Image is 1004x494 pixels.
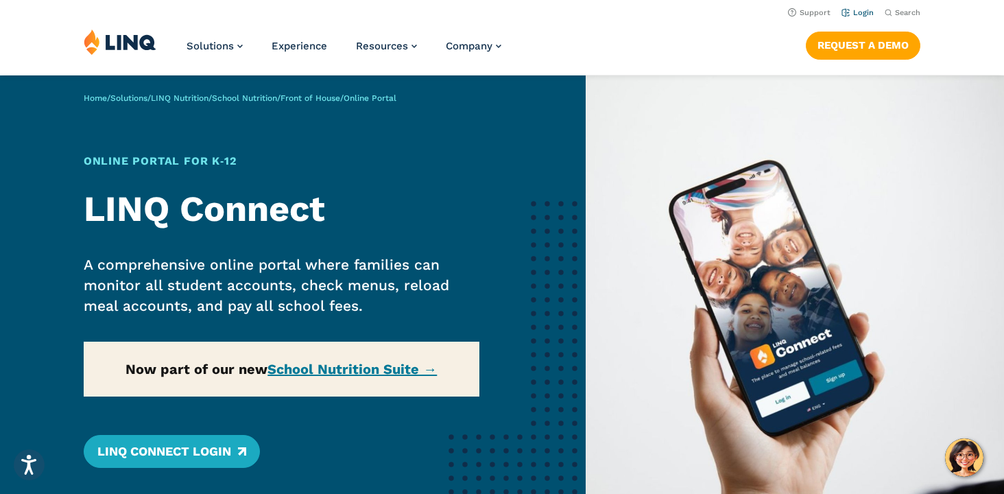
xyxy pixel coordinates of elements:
[84,255,479,316] p: A comprehensive online portal where families can monitor all student accounts, check menus, reloa...
[84,188,325,230] strong: LINQ Connect
[84,29,156,55] img: LINQ | K‑12 Software
[280,93,340,103] a: Front of House
[806,32,920,59] a: Request a Demo
[446,40,492,52] span: Company
[895,8,920,17] span: Search
[356,40,408,52] span: Resources
[84,153,479,169] h1: Online Portal for K‑12
[125,361,437,377] strong: Now part of our new
[272,40,327,52] a: Experience
[806,29,920,59] nav: Button Navigation
[212,93,277,103] a: School Nutrition
[187,40,243,52] a: Solutions
[84,93,396,103] span: / / / / /
[187,40,234,52] span: Solutions
[885,8,920,18] button: Open Search Bar
[945,438,983,477] button: Hello, have a question? Let’s chat.
[344,93,396,103] span: Online Portal
[84,93,107,103] a: Home
[84,435,260,468] a: LINQ Connect Login
[446,40,501,52] a: Company
[841,8,874,17] a: Login
[788,8,830,17] a: Support
[187,29,501,74] nav: Primary Navigation
[151,93,208,103] a: LINQ Nutrition
[110,93,147,103] a: Solutions
[356,40,417,52] a: Resources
